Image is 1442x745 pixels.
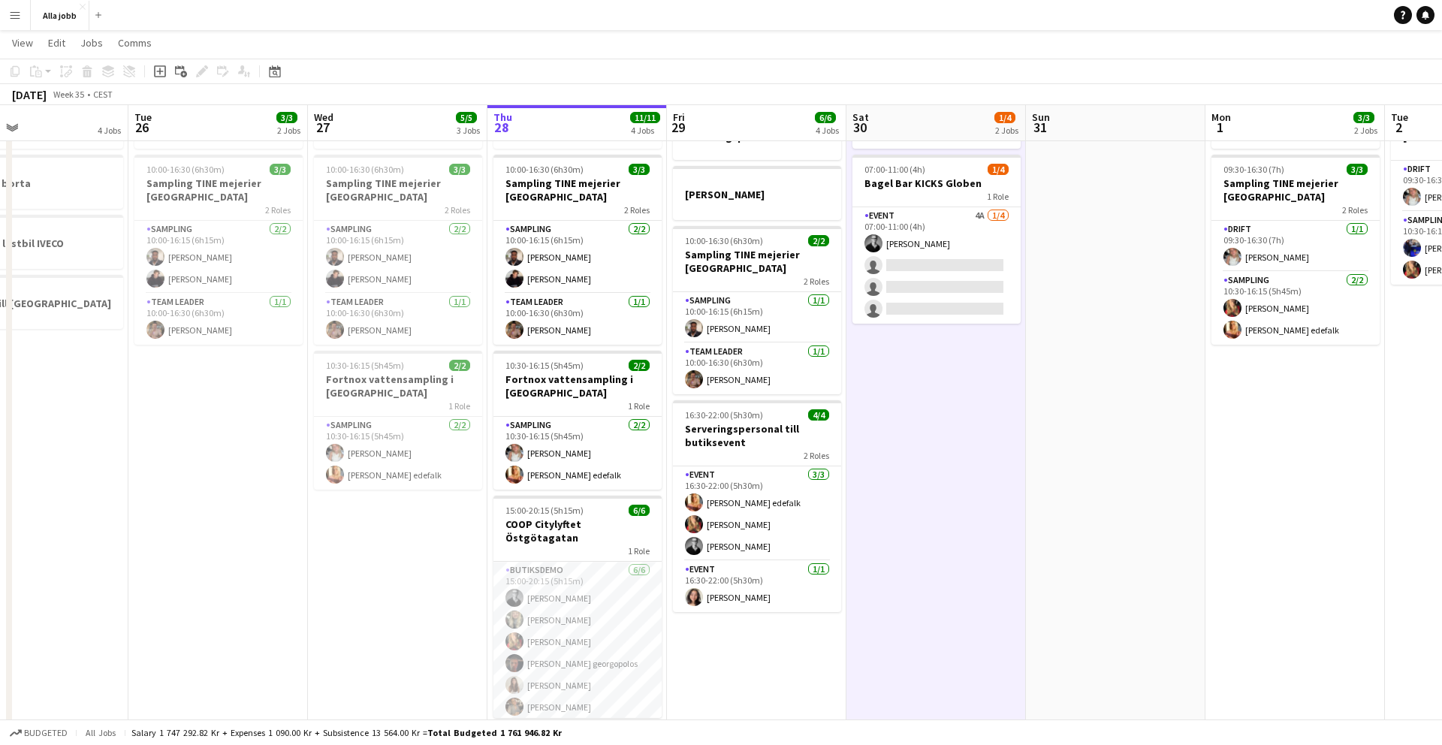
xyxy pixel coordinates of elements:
app-card-role: Sampling2/210:30-16:15 (5h45m)[PERSON_NAME][PERSON_NAME] edefalk [493,417,662,490]
span: 26 [132,119,152,136]
span: 1/4 [988,164,1009,175]
span: Tue [1391,110,1408,124]
h3: Fortnox vattensampling i [GEOGRAPHIC_DATA] [314,372,482,400]
span: 1 Role [628,400,650,412]
app-job-card: 10:00-16:30 (6h30m)3/3Sampling TINE mejerier [GEOGRAPHIC_DATA]2 RolesSampling2/210:00-16:15 (6h15... [134,155,303,345]
span: 3/3 [629,164,650,175]
span: 5/5 [456,112,477,123]
app-card-role: Event4A1/407:00-11:00 (4h)[PERSON_NAME] [852,207,1021,324]
div: 10:00-16:30 (6h30m)3/3Sampling TINE mejerier [GEOGRAPHIC_DATA]2 RolesSampling2/210:00-16:15 (6h15... [493,155,662,345]
a: Comms [112,33,158,53]
div: 4 Jobs [816,125,839,136]
app-card-role: Sampling2/210:00-16:15 (6h15m)[PERSON_NAME][PERSON_NAME] [314,221,482,294]
span: 2 Roles [624,204,650,216]
span: 6/6 [815,112,836,123]
span: 09:30-16:30 (7h) [1223,164,1284,175]
h3: Sampling TINE mejerier [GEOGRAPHIC_DATA] [673,248,841,275]
app-card-role: Sampling2/210:30-16:15 (5h45m)[PERSON_NAME][PERSON_NAME] edefalk [314,417,482,490]
span: 2 Roles [445,204,470,216]
app-job-card: 10:30-16:15 (5h45m)2/2Fortnox vattensampling i [GEOGRAPHIC_DATA]1 RoleSampling2/210:30-16:15 (5h4... [314,351,482,490]
app-card-role: Drift1/109:30-16:30 (7h)[PERSON_NAME] [1211,221,1380,272]
span: Week 35 [50,89,87,100]
span: View [12,36,33,50]
span: 4/4 [808,409,829,421]
app-job-card: 07:00-11:00 (4h)1/4Bagel Bar KICKS Globen1 RoleEvent4A1/407:00-11:00 (4h)[PERSON_NAME] [852,155,1021,324]
button: Budgeted [8,725,70,741]
app-card-role: Event1/116:30-22:00 (5h30m)[PERSON_NAME] [673,561,841,612]
span: 10:30-16:15 (5h45m) [326,360,404,371]
app-job-card: 15:00-20:15 (5h15m)6/6COOP Citylyftet Östgötagatan1 RoleButiksdemo6/615:00-20:15 (5h15m)[PERSON_N... [493,496,662,718]
span: Tue [134,110,152,124]
span: 28 [491,119,512,136]
span: 15:00-20:15 (5h15m) [505,505,584,516]
div: 2 Jobs [277,125,300,136]
h3: Sampling TINE mejerier [GEOGRAPHIC_DATA] [1211,176,1380,204]
span: 1 [1209,119,1231,136]
span: 2 Roles [804,450,829,461]
span: 1 Role [448,400,470,412]
button: Alla jobb [31,1,89,30]
h3: COOP Citylyftet Östgötagatan [493,517,662,544]
div: [DATE] [12,87,47,102]
h3: Sampling TINE mejerier [GEOGRAPHIC_DATA] [493,176,662,204]
span: 3/3 [449,164,470,175]
span: 16:30-22:00 (5h30m) [685,409,763,421]
span: 30 [850,119,869,136]
div: 3 Jobs [457,125,480,136]
span: All jobs [83,727,119,738]
span: 2/2 [449,360,470,371]
app-card-role: Sampling2/210:00-16:15 (6h15m)[PERSON_NAME][PERSON_NAME] [134,221,303,294]
div: 2 Jobs [995,125,1018,136]
app-card-role: Sampling1/110:00-16:15 (6h15m)[PERSON_NAME] [673,292,841,343]
div: Salary 1 747 292.82 kr + Expenses 1 090.00 kr + Subsistence 13 564.00 kr = [131,727,562,738]
span: 3/3 [1353,112,1374,123]
app-card-role: Butiksdemo6/615:00-20:15 (5h15m)[PERSON_NAME][PERSON_NAME][PERSON_NAME][PERSON_NAME] georgopolos[... [493,562,662,722]
span: Fri [673,110,685,124]
span: Thu [493,110,512,124]
a: Jobs [74,33,109,53]
span: Sat [852,110,869,124]
span: 1 Role [628,545,650,556]
span: 2 Roles [804,276,829,287]
span: 10:00-16:30 (6h30m) [146,164,225,175]
span: 10:00-16:30 (6h30m) [505,164,584,175]
span: 2/2 [808,235,829,246]
h3: Sampling TINE mejerier [GEOGRAPHIC_DATA] [134,176,303,204]
app-card-role: Team Leader1/110:00-16:30 (6h30m)[PERSON_NAME] [673,343,841,394]
app-card-role: Sampling2/210:30-16:15 (5h45m)[PERSON_NAME][PERSON_NAME] edefalk [1211,272,1380,345]
span: 3/3 [1347,164,1368,175]
h3: Serveringspersonal till butiksevent [673,422,841,449]
app-card-role: Team Leader1/110:00-16:30 (6h30m)[PERSON_NAME] [493,294,662,345]
span: Edit [48,36,65,50]
div: 16:30-22:00 (5h30m)4/4Serveringspersonal till butiksevent2 RolesEvent3/316:30-22:00 (5h30m)[PERSO... [673,400,841,612]
span: 11/11 [630,112,660,123]
span: 10:30-16:15 (5h45m) [505,360,584,371]
app-card-role: Sampling2/210:00-16:15 (6h15m)[PERSON_NAME][PERSON_NAME] [493,221,662,294]
span: 31 [1030,119,1050,136]
span: 6/6 [629,505,650,516]
div: 4 Jobs [98,125,121,136]
h3: [PERSON_NAME] [673,188,841,201]
span: 1/4 [994,112,1015,123]
app-job-card: [PERSON_NAME] [673,166,841,220]
a: Edit [42,33,71,53]
h3: Bagel Bar KICKS Globen [852,176,1021,190]
span: 10:00-16:30 (6h30m) [326,164,404,175]
a: View [6,33,39,53]
span: 2/2 [629,360,650,371]
span: 3/3 [270,164,291,175]
span: 1 Role [987,191,1009,202]
span: Total Budgeted 1 761 946.82 kr [427,727,562,738]
h3: Sampling TINE mejerier [GEOGRAPHIC_DATA] [314,176,482,204]
h3: Fortnox vattensampling i [GEOGRAPHIC_DATA] [493,372,662,400]
div: 10:00-16:30 (6h30m)2/2Sampling TINE mejerier [GEOGRAPHIC_DATA]2 RolesSampling1/110:00-16:15 (6h15... [673,226,841,394]
div: 4 Jobs [631,125,659,136]
span: 2 Roles [1342,204,1368,216]
app-card-role: Team Leader1/110:00-16:30 (6h30m)[PERSON_NAME] [314,294,482,345]
app-job-card: 09:30-16:30 (7h)3/3Sampling TINE mejerier [GEOGRAPHIC_DATA]2 RolesDrift1/109:30-16:30 (7h)[PERSON... [1211,155,1380,345]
